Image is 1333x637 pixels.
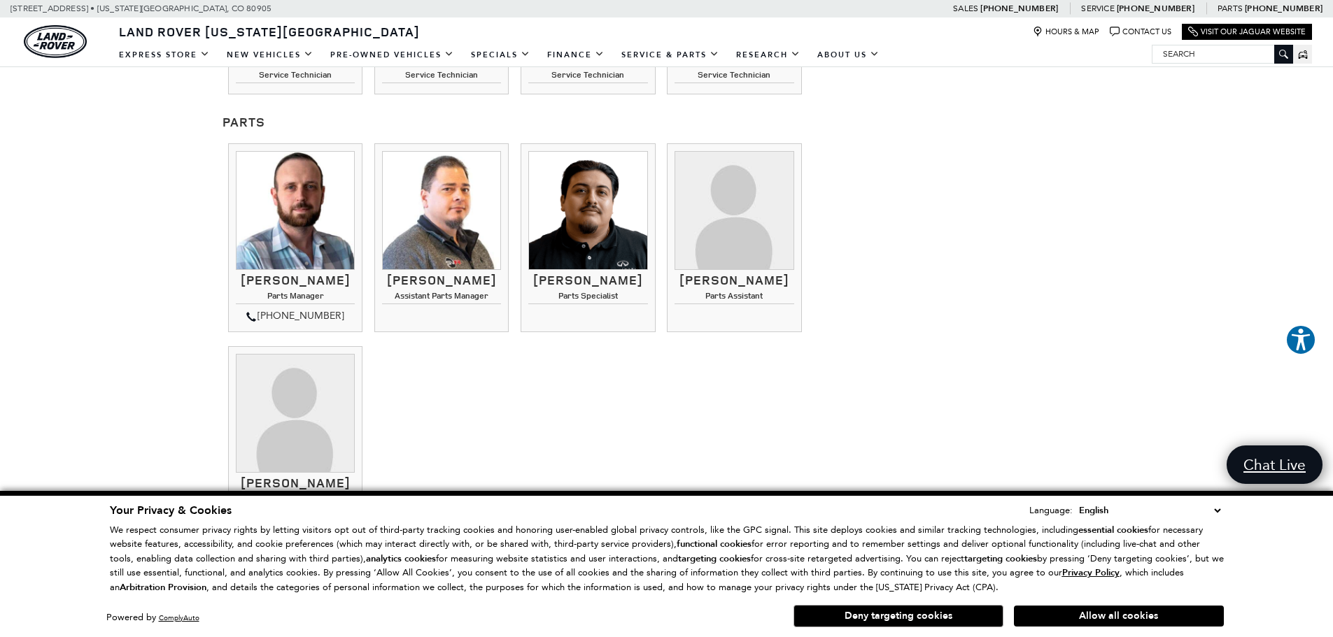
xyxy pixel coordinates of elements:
[964,552,1037,565] strong: targeting cookies
[528,273,647,287] h3: [PERSON_NAME]
[223,115,808,129] h3: Parts
[1285,324,1316,358] aside: Accessibility Help Desk
[159,613,199,622] a: ComplyAuto
[794,605,1003,627] button: Deny targeting cookies
[120,581,206,594] strong: Arbitration Provision
[366,552,436,565] strong: analytics cookies
[382,273,501,287] h3: [PERSON_NAME]
[953,3,978,13] span: Sales
[678,552,751,565] strong: targeting cookies
[1033,27,1099,37] a: Hours & Map
[322,43,463,67] a: Pre-Owned Vehicles
[106,613,199,622] div: Powered by
[528,70,647,83] h4: Service Technician
[1188,27,1306,37] a: Visit Our Jaguar Website
[1075,503,1224,518] select: Language Select
[677,538,752,550] strong: functional cookies
[111,43,218,67] a: EXPRESS STORE
[675,273,794,287] h3: [PERSON_NAME]
[1236,455,1313,474] span: Chat Live
[24,25,87,58] img: Land Rover
[218,43,322,67] a: New Vehicles
[236,291,355,304] h4: Parts Manager
[236,70,355,83] h4: Service Technician
[463,43,539,67] a: Specials
[1152,45,1292,62] input: Search
[1078,524,1148,536] strong: essential cookies
[382,291,501,304] h4: Assistant Parts Manager
[1062,566,1120,579] u: Privacy Policy
[110,523,1224,595] p: We respect consumer privacy rights by letting visitors opt out of third-party tracking cookies an...
[236,476,355,490] h3: [PERSON_NAME]
[119,23,420,40] span: Land Rover [US_STATE][GEOGRAPHIC_DATA]
[539,43,613,67] a: Finance
[1014,606,1224,627] button: Allow all cookies
[1245,3,1323,14] a: [PHONE_NUMBER]
[528,291,647,304] h4: Parts Specialist
[728,43,809,67] a: Research
[1117,3,1194,14] a: [PHONE_NUMBER]
[1218,3,1243,13] span: Parts
[675,291,794,304] h4: Parts Assistant
[382,70,501,83] h4: Service Technician
[613,43,728,67] a: Service & Parts
[1029,506,1073,515] div: Language:
[10,3,271,13] a: [STREET_ADDRESS] • [US_STATE][GEOGRAPHIC_DATA], CO 80905
[1081,3,1114,13] span: Service
[24,25,87,58] a: land-rover
[236,273,355,287] h3: [PERSON_NAME]
[236,308,355,324] div: [PHONE_NUMBER]
[110,503,232,518] span: Your Privacy & Cookies
[111,43,888,67] nav: Main Navigation
[1227,445,1323,484] a: Chat Live
[980,3,1058,14] a: [PHONE_NUMBER]
[675,70,794,83] h4: Service Technician
[1110,27,1171,37] a: Contact Us
[809,43,888,67] a: About Us
[1285,324,1316,355] button: Explore your accessibility options
[111,23,428,40] a: Land Rover [US_STATE][GEOGRAPHIC_DATA]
